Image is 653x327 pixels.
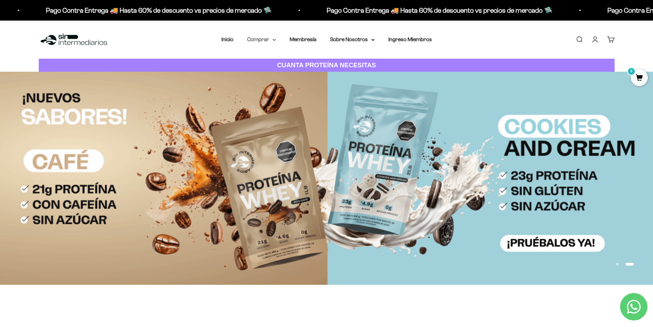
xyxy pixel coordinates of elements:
summary: Comprar [247,35,276,44]
p: Pago Contra Entrega 🚚 Hasta 60% de descuento vs precios de mercado 🛸 [44,5,269,16]
strong: CUANTA PROTEÍNA NECESITAS [277,61,376,69]
mark: 0 [627,67,636,75]
p: Pago Contra Entrega 🚚 Hasta 60% de descuento vs precios de mercado 🛸 [324,5,550,16]
a: Membresía [290,36,316,42]
a: Ingreso Miembros [388,36,432,42]
summary: Sobre Nosotros [330,35,375,44]
a: Inicio [221,36,233,42]
a: 0 [631,74,648,82]
a: CUANTA PROTEÍNA NECESITAS [39,59,615,72]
